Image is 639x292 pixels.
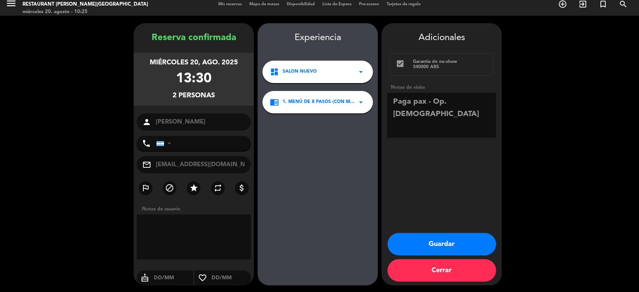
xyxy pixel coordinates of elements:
[387,259,496,282] button: Cerrar
[270,98,279,107] i: chrome_reader_mode
[213,183,222,192] i: repeat
[150,57,238,68] div: miércoles 20, ago. 2025
[387,31,496,45] div: Adicionales
[142,139,151,148] i: phone
[396,59,405,68] i: check_box
[413,64,487,70] div: 340000 ARS
[156,136,174,150] div: Argentina: +54
[283,68,317,76] span: SALON NUEVO
[189,183,198,192] i: star
[22,8,154,16] div: miércoles 20. agosto - 10:25
[138,205,254,213] div: Notas de usuario
[237,183,246,192] i: attach_money
[173,90,215,101] div: 2 personas
[258,31,378,45] div: Experiencia
[134,31,254,45] div: Reserva confirmada
[356,98,365,107] i: arrow_drop_down
[141,183,150,192] i: outlined_flag
[387,233,496,255] button: Guardar
[355,2,383,6] span: Pre-acceso
[194,273,211,282] i: favorite_border
[283,2,319,6] span: Disponibilidad
[413,59,487,64] div: Garantía de no-show
[283,98,356,106] span: 1. MENÚ DE 8 PASOS (con maridaje 1)
[142,160,151,169] i: mail_outline
[153,273,193,283] input: DD/MM
[142,118,151,127] i: person
[214,2,246,6] span: Mis reservas
[176,68,212,90] div: 13:30
[165,183,174,192] i: block
[137,273,153,282] i: cake
[383,2,425,6] span: Tarjetas de regalo
[387,83,496,91] div: Notas de visita
[246,2,283,6] span: Mapa de mesas
[319,2,355,6] span: Lista de Espera
[270,67,279,76] i: dashboard
[356,67,365,76] i: arrow_drop_down
[211,273,251,283] input: DD/MM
